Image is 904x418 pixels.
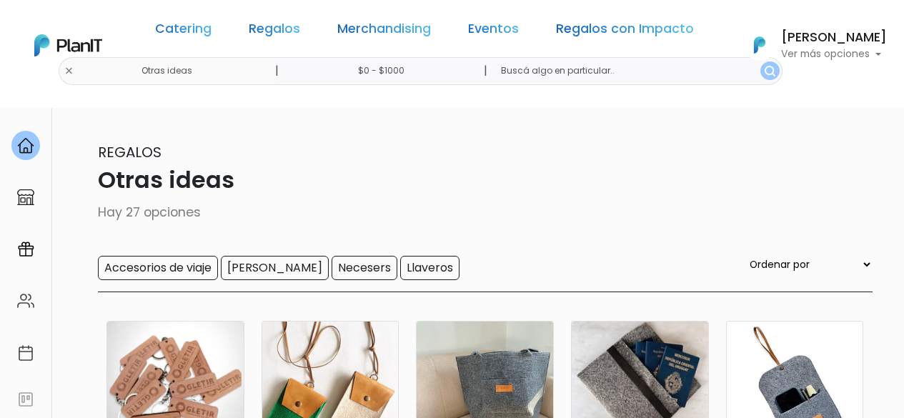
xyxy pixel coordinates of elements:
[17,241,34,258] img: campaigns-02234683943229c281be62815700db0a1741e53638e28bf9629b52c665b00959.svg
[17,344,34,362] img: calendar-87d922413cdce8b2cf7b7f5f62616a5cf9e4887200fb71536465627b3292af00.svg
[17,391,34,408] img: feedback-78b5a0c8f98aac82b08bfc38622c3050aee476f2c9584af64705fc4e61158814.svg
[484,62,487,79] p: |
[221,256,329,280] input: [PERSON_NAME]
[781,49,887,59] p: Ver más opciones
[155,23,212,40] a: Catering
[249,23,300,40] a: Regalos
[34,34,102,56] img: PlanIt Logo
[556,23,694,40] a: Regalos con Impacto
[17,189,34,206] img: marketplace-4ceaa7011d94191e9ded77b95e3339b90024bf715f7c57f8cf31f2d8c509eaba.svg
[332,256,397,280] input: Necesers
[781,31,887,44] h6: [PERSON_NAME]
[32,163,873,197] p: Otras ideas
[735,26,887,64] button: PlanIt Logo [PERSON_NAME] Ver más opciones
[17,292,34,309] img: people-662611757002400ad9ed0e3c099ab2801c6687ba6c219adb57efc949bc21e19d.svg
[32,203,873,222] p: Hay 27 opciones
[468,23,519,40] a: Eventos
[17,137,34,154] img: home-e721727adea9d79c4d83392d1f703f7f8bce08238fde08b1acbfd93340b81755.svg
[337,23,431,40] a: Merchandising
[400,256,460,280] input: Llaveros
[275,62,279,79] p: |
[98,256,218,280] input: Accesorios de viaje
[744,29,775,61] img: PlanIt Logo
[32,141,873,163] p: Regalos
[765,66,775,76] img: search_button-432b6d5273f82d61273b3651a40e1bd1b912527efae98b1b7a1b2c0702e16a8d.svg
[64,66,74,76] img: close-6986928ebcb1d6c9903e3b54e860dbc4d054630f23adef3a32610726dff6a82b.svg
[490,57,782,85] input: Buscá algo en particular..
